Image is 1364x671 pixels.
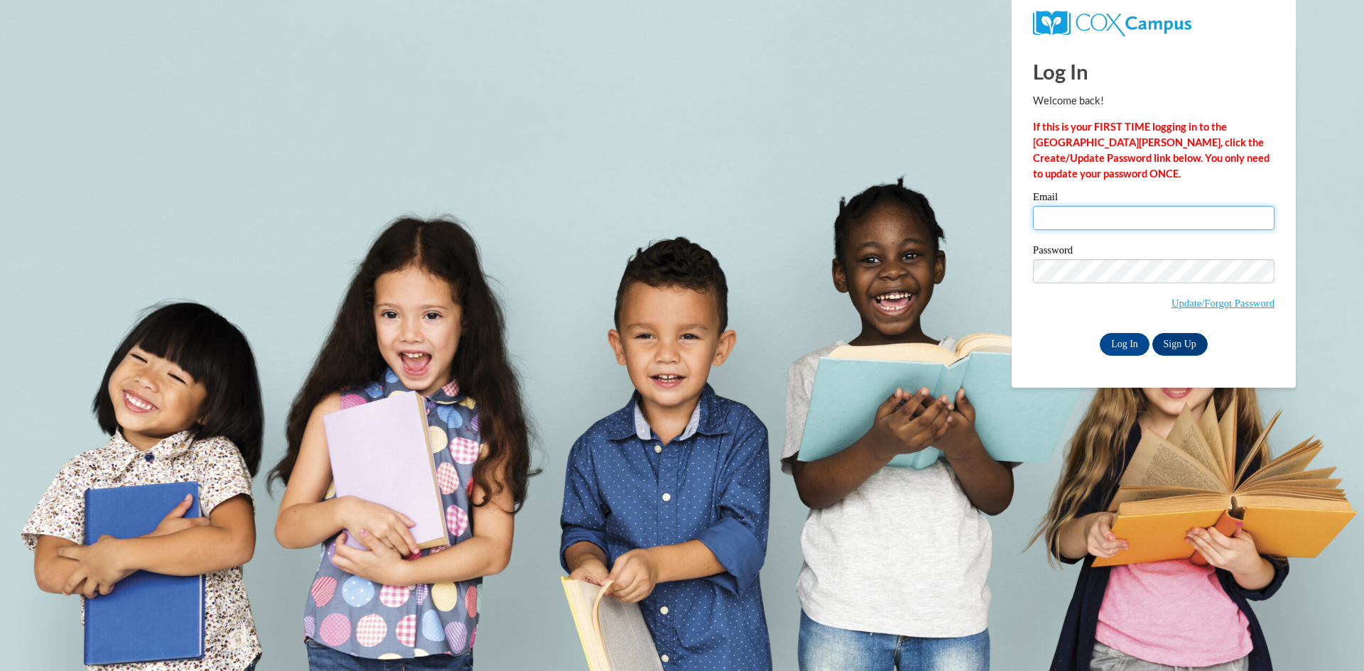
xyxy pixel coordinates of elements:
strong: If this is your FIRST TIME logging in to the [GEOGRAPHIC_DATA][PERSON_NAME], click the Create/Upd... [1033,121,1270,180]
label: Email [1033,192,1274,206]
a: COX Campus [1033,16,1191,28]
p: Welcome back! [1033,93,1274,109]
input: Log In [1100,333,1149,356]
label: Password [1033,245,1274,259]
h1: Log In [1033,57,1274,86]
a: Update/Forgot Password [1171,298,1274,309]
a: Sign Up [1152,333,1208,356]
img: COX Campus [1033,11,1191,36]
